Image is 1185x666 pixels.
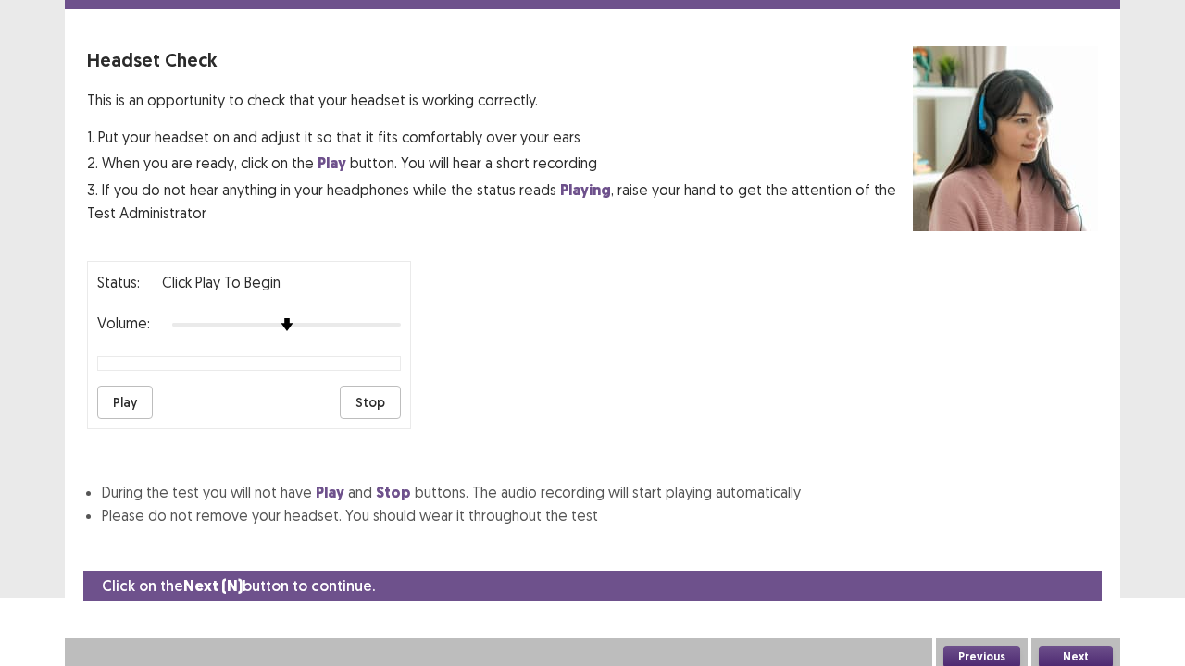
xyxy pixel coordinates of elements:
p: Volume: [97,312,150,334]
strong: Playing [560,180,611,200]
p: 3. If you do not hear anything in your headphones while the status reads , raise your hand to get... [87,179,913,224]
img: arrow-thumb [281,318,293,331]
img: headset test [913,46,1098,231]
strong: Play [316,483,344,502]
strong: Stop [376,483,411,502]
p: 2. When you are ready, click on the button. You will hear a short recording [87,152,913,175]
button: Stop [340,386,401,419]
li: During the test you will not have and buttons. The audio recording will start playing automatically [102,481,1098,504]
strong: Play [318,154,346,173]
p: Status: [97,271,140,293]
p: Headset Check [87,46,913,74]
p: Click on the button to continue. [102,574,375,598]
button: Play [97,386,153,419]
p: 1. Put your headset on and adjust it so that it fits comfortably over your ears [87,126,913,148]
li: Please do not remove your headset. You should wear it throughout the test [102,504,1098,526]
p: Click Play to Begin [162,271,281,293]
p: This is an opportunity to check that your headset is working correctly. [87,89,913,111]
strong: Next (N) [183,576,243,596]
